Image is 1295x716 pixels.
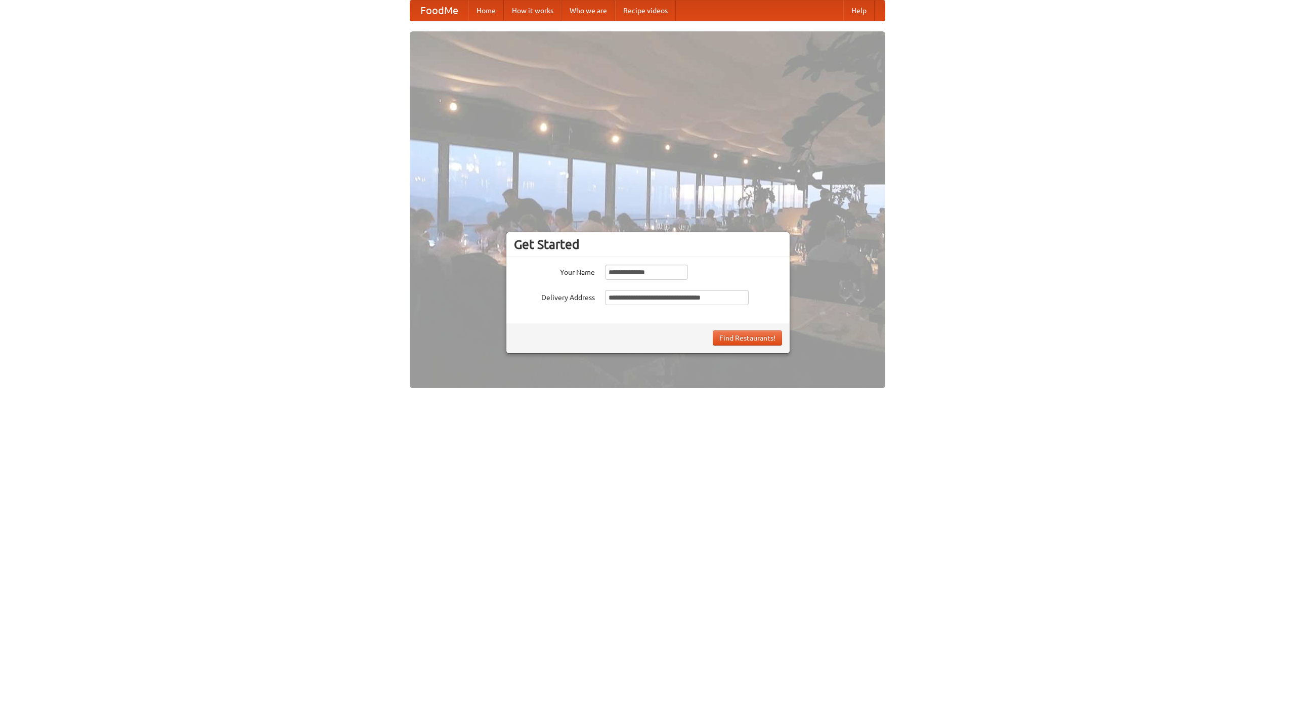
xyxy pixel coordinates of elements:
button: Find Restaurants! [713,330,782,346]
label: Your Name [514,265,595,277]
a: Help [843,1,875,21]
label: Delivery Address [514,290,595,303]
h3: Get Started [514,237,782,252]
a: Who we are [562,1,615,21]
a: Home [468,1,504,21]
a: Recipe videos [615,1,676,21]
a: FoodMe [410,1,468,21]
a: How it works [504,1,562,21]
